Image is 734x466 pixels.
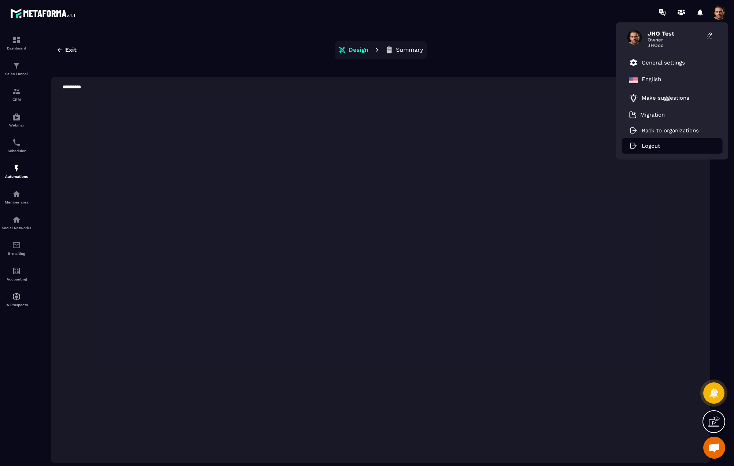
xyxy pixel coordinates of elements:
[2,46,31,50] p: Dashboard
[2,72,31,76] p: Sales Funnel
[2,56,31,81] a: formationformationSales Funnel
[2,98,31,102] p: CRM
[383,43,425,57] button: Summary
[349,46,368,54] p: Design
[642,76,661,85] p: English
[2,30,31,56] a: formationformationDashboard
[51,43,82,56] button: Exit
[2,184,31,210] a: automationsautomationsMember area
[642,127,699,134] p: Back to organizations
[2,123,31,127] p: Webinar
[648,30,703,37] span: JHO Test
[336,43,371,57] button: Design
[2,303,31,307] p: IA Prospects
[642,95,689,101] p: Make suggestions
[629,127,699,134] a: Back to organizations
[12,267,21,275] img: accountant
[703,437,725,459] a: Mở cuộc trò chuyện
[2,200,31,204] p: Member area
[2,277,31,281] p: Accounting
[629,111,665,118] a: Migration
[648,43,703,48] span: JHOoo
[640,111,665,118] p: Migration
[2,235,31,261] a: emailemailE-mailing
[12,87,21,96] img: formation
[65,46,77,54] span: Exit
[2,149,31,153] p: Scheduler
[2,210,31,235] a: social-networksocial-networkSocial Networks
[642,143,660,149] p: Logout
[10,7,76,20] img: logo
[12,292,21,301] img: automations
[2,133,31,158] a: schedulerschedulerScheduler
[12,113,21,121] img: automations
[12,36,21,44] img: formation
[2,158,31,184] a: automationsautomationsAutomations
[12,215,21,224] img: social-network
[12,138,21,147] img: scheduler
[2,252,31,256] p: E-mailing
[2,107,31,133] a: automationsautomationsWebinar
[2,175,31,179] p: Automations
[12,190,21,198] img: automations
[12,241,21,250] img: email
[2,81,31,107] a: formationformationCRM
[12,61,21,70] img: formation
[629,93,706,102] a: Make suggestions
[629,58,685,67] a: General settings
[648,37,703,43] span: Owner
[396,46,423,54] p: Summary
[2,261,31,287] a: accountantaccountantAccounting
[642,59,685,66] p: General settings
[2,226,31,230] p: Social Networks
[12,164,21,173] img: automations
